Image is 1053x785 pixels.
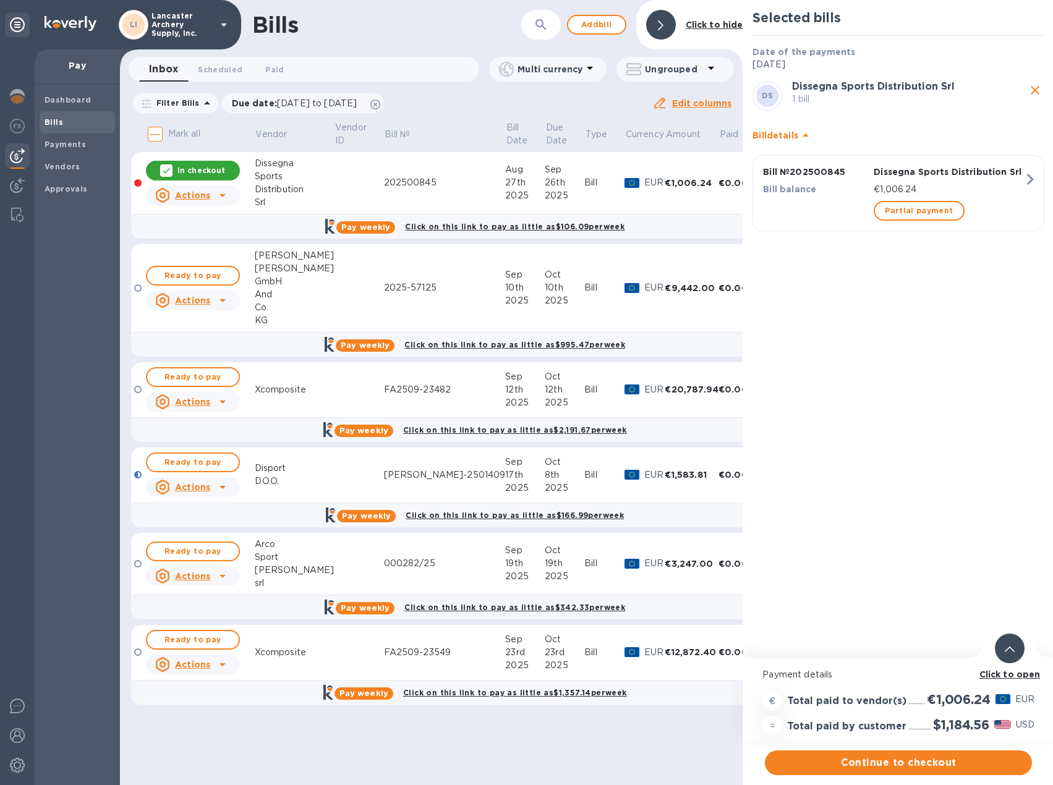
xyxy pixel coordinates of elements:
span: Paid [720,128,755,141]
div: €9,442.00 [665,282,718,294]
div: Due date:[DATE] to [DATE] [222,93,384,113]
div: FA2509-23482 [384,383,506,396]
p: Pay [45,59,110,72]
div: 2025 [545,396,584,409]
div: Oct [545,268,584,281]
div: €0.00 [718,383,756,396]
button: Ready to pay [146,630,240,650]
span: Inbox [149,61,178,78]
div: = [762,716,782,736]
div: 27th [505,176,545,189]
div: GmbH [255,275,335,288]
div: srl [255,577,335,590]
p: EUR [644,646,665,659]
p: Due Date [546,121,568,147]
u: Actions [175,190,210,200]
span: Vendor ID [335,121,383,147]
p: EUR [644,281,665,294]
div: Sep [505,633,545,646]
div: Bill [584,281,625,294]
span: Bill № [385,128,426,141]
strong: € [769,696,775,706]
img: Foreign exchange [10,119,25,134]
div: Sep [505,268,545,281]
div: Sep [505,544,545,557]
span: Scheduled [198,63,242,76]
b: Bills [45,117,63,127]
u: Actions [175,660,210,669]
u: Actions [175,295,210,305]
p: EUR [644,176,665,189]
div: [PERSON_NAME]-2501409 [384,469,506,482]
div: 2025 [505,570,545,583]
span: Continue to checkout [775,755,1022,770]
div: 202500845 [384,176,506,189]
div: 2025 [505,189,545,202]
b: Date of the payments [752,47,855,57]
p: Type [586,128,608,141]
p: Mark all [168,127,200,140]
p: EUR [644,383,665,396]
h2: $1,184.56 [933,717,989,732]
b: Pay weekly [339,689,388,698]
p: In checkout [177,165,225,176]
p: Lancaster Archery Supply, Inc. [151,12,213,38]
div: Dissegna [255,157,335,170]
u: Edit columns [672,98,732,108]
h1: Bills [252,12,298,38]
p: Bill № 202500845 [763,166,869,178]
p: Vendor [255,128,287,141]
div: Bill [584,469,625,482]
div: 2025 [545,189,584,202]
b: Click on this link to pay as little as $2,191.67 per week [403,425,627,435]
button: Continue to checkout [765,750,1032,775]
p: USD [1016,718,1034,731]
p: EUR [644,557,665,570]
div: 2025 [505,396,545,409]
div: Oct [545,370,584,383]
div: Aug [505,163,545,176]
p: Filter Bills [151,98,200,108]
p: EUR [644,469,665,482]
b: Approvals [45,184,88,193]
span: Ready to pay [157,370,229,384]
p: Vendor ID [335,121,367,147]
b: LI [130,20,138,29]
p: Bill Date [506,121,528,147]
p: Amount [666,128,701,141]
button: Addbill [567,15,626,35]
p: [DATE] [752,58,1044,71]
div: Co. [255,301,335,314]
b: Dashboard [45,95,92,104]
button: Ready to pay [146,452,240,472]
div: Oct [545,456,584,469]
button: Ready to pay [146,541,240,561]
div: Disport [255,462,335,475]
b: Pay weekly [341,603,390,613]
b: Pay weekly [339,426,388,435]
span: Paid [265,63,284,76]
p: Paid [720,128,739,141]
div: [PERSON_NAME] [255,564,335,577]
p: €1,006.24 [874,183,1024,196]
b: DS [762,91,773,100]
div: Bill [584,383,625,396]
span: Ready to pay [157,455,229,470]
h2: Selected bills [752,10,1044,25]
span: Ready to pay [157,268,229,283]
div: €1,006.24 [665,177,718,189]
p: 1 bill [792,93,1026,106]
div: Srl [255,196,335,209]
b: Dissegna Sports Distribution Srl [792,80,955,92]
div: [PERSON_NAME] [255,249,335,262]
div: 2025 [505,659,545,672]
div: €12,872.40 [665,646,718,658]
span: Partial payment [885,203,953,218]
span: Vendor [255,128,303,141]
h3: Total paid to vendor(s) [787,695,906,707]
div: Oct [545,544,584,557]
div: Arco [255,538,335,551]
div: 2025 [505,294,545,307]
u: Actions [175,571,210,581]
div: 2025 [545,294,584,307]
